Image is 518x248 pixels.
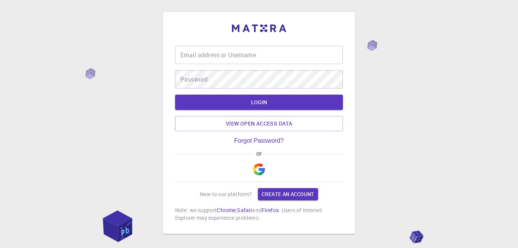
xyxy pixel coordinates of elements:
a: View open access data [175,116,343,131]
p: New to our platform? [200,190,252,198]
p: Note: we support , and . Users of Internet Explorer may experience problems. [175,206,343,222]
a: Create an account [258,188,318,200]
span: or [253,150,265,157]
a: Chrome [217,206,236,214]
img: Google [253,163,265,176]
a: Firefox [262,206,279,214]
a: Safari [237,206,252,214]
a: Forgot Password? [234,137,284,144]
button: LOGIN [175,95,343,110]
